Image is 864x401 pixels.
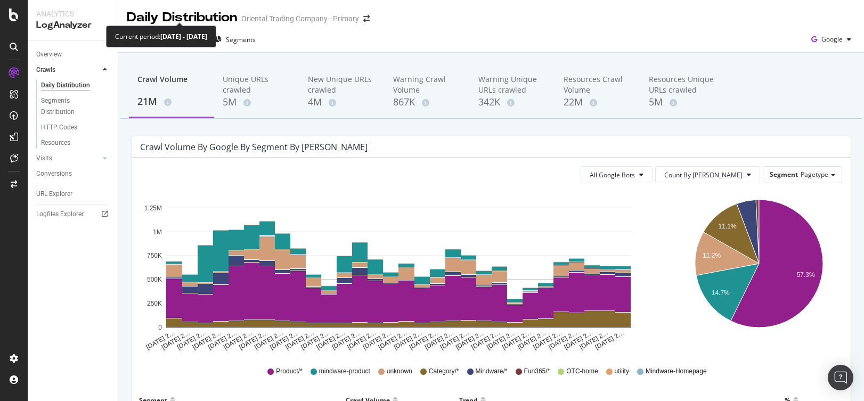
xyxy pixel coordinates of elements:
[115,30,207,43] div: Current period:
[308,74,376,95] div: New Unique URLs crawled
[807,31,855,48] button: Google
[679,192,840,351] svg: A chart.
[41,122,110,133] a: HTTP Codes
[210,31,260,48] button: Segments
[719,223,737,230] text: 11.1%
[712,289,730,297] text: 14.7%
[137,95,206,109] div: 21M
[41,137,110,149] a: Resources
[828,365,853,390] div: Open Intercom Messenger
[41,80,110,91] a: Daily Distribution
[36,209,110,220] a: Logfiles Explorer
[241,13,359,24] div: Oriental Trading Company - Primary
[140,142,368,152] div: Crawl Volume by google by Segment by [PERSON_NAME]
[36,49,62,60] div: Overview
[649,74,717,95] div: Resources Unique URLs crawled
[821,35,843,44] span: Google
[36,153,52,164] div: Visits
[797,271,815,279] text: 57.3%
[308,95,376,109] div: 4M
[655,166,760,183] button: Count By [PERSON_NAME]
[36,64,100,76] a: Crawls
[36,189,110,200] a: URL Explorer
[147,252,162,260] text: 750K
[226,35,256,44] span: Segments
[153,228,162,236] text: 1M
[41,95,100,118] div: Segments Distribution
[566,367,598,376] span: OTC-home
[223,74,291,95] div: Unique URLs crawled
[147,276,162,283] text: 500K
[41,137,70,149] div: Resources
[801,170,828,179] span: Pagetype
[276,367,302,376] span: Product/*
[160,32,207,41] b: [DATE] - [DATE]
[41,95,110,118] a: Segments Distribution
[478,74,547,95] div: Warning Unique URLs crawled
[524,367,550,376] span: Fun365/*
[646,367,707,376] span: Mindware-Homepage
[36,153,100,164] a: Visits
[363,15,370,22] div: arrow-right-arrow-left
[703,252,721,260] text: 11.2%
[564,95,632,109] div: 22M
[429,367,459,376] span: Category/*
[140,192,657,351] svg: A chart.
[393,74,461,95] div: Warning Crawl Volume
[36,189,72,200] div: URL Explorer
[770,170,798,179] span: Segment
[649,95,717,109] div: 5M
[158,324,162,331] text: 0
[137,74,206,94] div: Crawl Volume
[36,49,110,60] a: Overview
[36,19,109,31] div: LogAnalyzer
[147,300,162,307] text: 250K
[127,9,237,27] div: Daily Distribution
[36,64,55,76] div: Crawls
[41,122,77,133] div: HTTP Codes
[615,367,629,376] span: utility
[36,168,72,179] div: Conversions
[478,95,547,109] div: 342K
[581,166,653,183] button: All Google Bots
[393,95,461,109] div: 867K
[36,168,110,179] a: Conversions
[223,95,291,109] div: 5M
[36,209,84,220] div: Logfiles Explorer
[36,9,109,19] div: Analytics
[590,170,635,179] span: All Google Bots
[319,367,370,376] span: mindware-product
[41,80,90,91] div: Daily Distribution
[664,170,743,179] span: Count By Day
[387,367,412,376] span: unknown
[144,204,162,212] text: 1.25M
[476,367,508,376] span: Mindware/*
[564,74,632,95] div: Resources Crawl Volume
